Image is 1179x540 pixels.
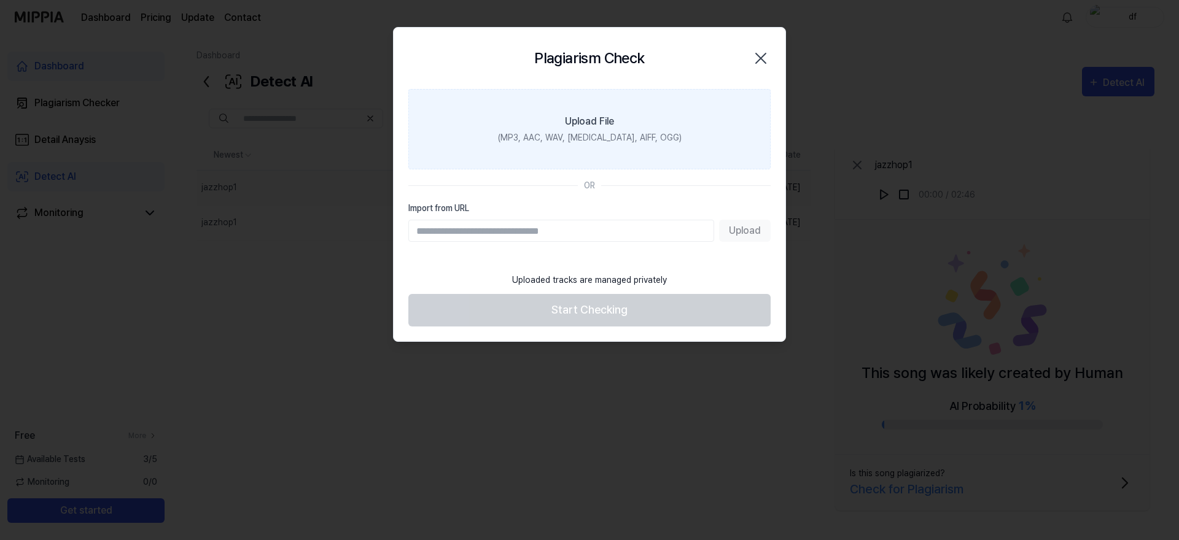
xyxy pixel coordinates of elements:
div: (MP3, AAC, WAV, [MEDICAL_DATA], AIFF, OGG) [498,131,682,144]
div: Uploaded tracks are managed privately [505,266,674,294]
label: Import from URL [408,202,771,215]
div: OR [584,179,595,192]
div: Upload File [565,114,614,129]
h2: Plagiarism Check [534,47,644,69]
